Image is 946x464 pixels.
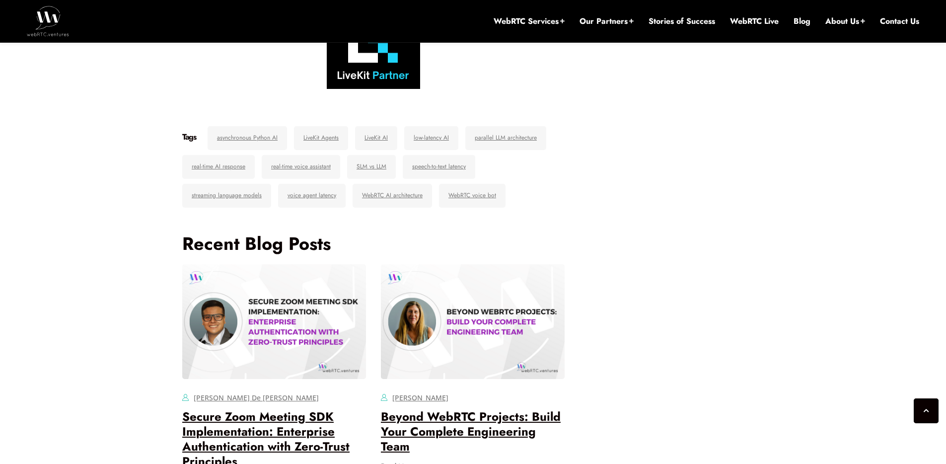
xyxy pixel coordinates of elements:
[730,16,779,27] a: WebRTC Live
[580,16,634,27] a: Our Partners
[27,6,69,36] img: WebRTC.ventures
[494,16,565,27] a: WebRTC Services
[208,126,287,150] a: asynchronous Python AI
[794,16,810,27] a: Blog
[353,184,432,208] a: WebRTC AI architecture
[439,184,506,208] a: WebRTC voice bot
[381,408,561,455] a: Beyond WebRTC Projects: Build Your Complete Engineering Team
[278,184,346,208] a: voice agent latency
[465,126,546,150] a: parallel LLM architecture
[182,132,196,142] h6: Tags
[327,2,420,89] img: WebRTC.ventures is a LiveKit development partner.
[194,393,319,402] a: [PERSON_NAME] de [PERSON_NAME]
[182,232,565,254] h3: Recent Blog Posts
[649,16,715,27] a: Stories of Success
[294,126,348,150] a: LiveKit Agents
[347,155,396,179] a: SLM vs LLM
[825,16,865,27] a: About Us
[262,155,340,179] a: real-time voice assistant
[182,155,255,179] a: real-time AI response
[403,155,475,179] a: speech-to-text latency
[880,16,919,27] a: Contact Us
[404,126,458,150] a: low-latency AI
[392,393,448,402] a: [PERSON_NAME]
[355,126,397,150] a: LiveKit AI
[182,184,271,208] a: streaming language models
